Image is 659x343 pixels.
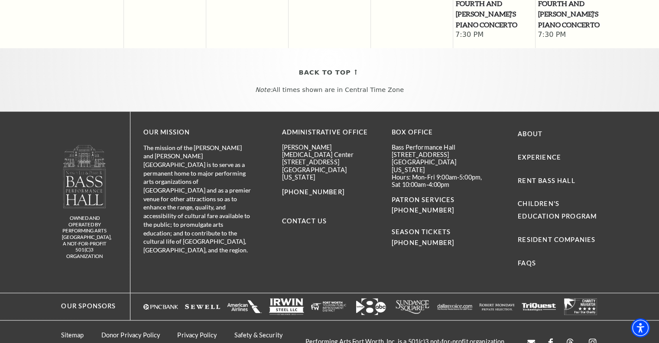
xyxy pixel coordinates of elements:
img: The image is completely blank or white. [521,298,556,315]
p: Bass Performance Hall [392,144,488,151]
img: The image is completely blank or white. [185,298,220,315]
a: The image is completely blank or white. - open in a new tab [521,298,556,315]
a: Children's Education Program [518,200,597,220]
p: SEASON TICKETS [PHONE_NUMBER] [392,216,488,248]
a: The image is completely blank or white. - open in a new tab [227,298,262,315]
img: Logo of Sundance Square, featuring stylized text in white. [395,298,430,315]
a: Logo of Irwin Steel LLC, featuring the company name in bold letters with a simple design. - open ... [269,298,304,315]
a: Experience [518,154,561,161]
p: All times shown are in Central Time Zone [8,86,651,94]
img: Logo featuring the number "8" with an arrow and "abc" in a modern design. [353,298,388,315]
a: Logo featuring the number "8" with an arrow and "abc" in a modern design. - open in a new tab [353,298,388,315]
a: About [518,130,542,137]
span: 7:30 PM [455,30,533,40]
a: Logo of Sundance Square, featuring stylized text in white. - open in a new tab [395,298,430,315]
a: FAQs [518,259,536,267]
p: [STREET_ADDRESS] [392,151,488,158]
p: [GEOGRAPHIC_DATA][US_STATE] [282,166,379,181]
a: Resident Companies [518,236,595,243]
p: [PHONE_NUMBER] [282,187,379,198]
span: 7:30 PM [538,30,616,40]
a: The image is completely blank or white. - open in a new tab [185,298,220,315]
img: The image features a simple white background with text that appears to be a logo or brand name. [437,298,472,315]
p: Hours: Mon-Fri 9:00am-5:00pm, Sat 10:00am-4:00pm [392,173,488,189]
img: Logo of Irwin Steel LLC, featuring the company name in bold letters with a simple design. [269,298,304,315]
p: [PERSON_NAME][MEDICAL_DATA] Center [282,144,379,159]
div: Accessibility Menu [631,318,650,337]
a: Donor Privacy Policy [101,331,160,339]
em: Note: [255,86,273,93]
p: owned and operated by Performing Arts [GEOGRAPHIC_DATA], A NOT-FOR-PROFIT 501(C)3 ORGANIZATION [62,215,107,259]
img: The image is completely blank or white. [311,298,346,315]
p: PATRON SERVICES [PHONE_NUMBER] [392,195,488,216]
p: Our Sponsors [53,301,116,312]
img: The image is completely blank or white. [563,298,598,315]
img: The image is completely blank or white. [479,298,514,315]
span: Back To Top [299,67,351,78]
a: Logo of PNC Bank in white text with a triangular symbol. - open in a new tab - target website may... [143,298,179,315]
p: Administrative Office [282,127,379,138]
img: Logo of PNC Bank in white text with a triangular symbol. [143,298,179,315]
a: Contact Us [282,217,327,225]
img: owned and operated by Performing Arts Fort Worth, A NOT-FOR-PROFIT 501(C)3 ORGANIZATION [62,144,107,208]
p: [STREET_ADDRESS] [282,158,379,166]
a: Sitemap [61,331,84,339]
p: BOX OFFICE [392,127,488,138]
p: OUR MISSION [143,127,252,138]
a: Rent Bass Hall [518,177,575,184]
a: The image is completely blank or white. - open in a new tab [563,298,598,315]
a: Safety & Security [234,331,282,339]
p: [GEOGRAPHIC_DATA][US_STATE] [392,158,488,173]
a: The image is completely blank or white. - open in a new tab [479,298,514,315]
a: The image features a simple white background with text that appears to be a logo or brand name. -... [437,298,472,315]
img: The image is completely blank or white. [227,298,262,315]
p: The mission of the [PERSON_NAME] and [PERSON_NAME][GEOGRAPHIC_DATA] is to serve as a permanent ho... [143,144,252,255]
a: Privacy Policy [177,331,217,339]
